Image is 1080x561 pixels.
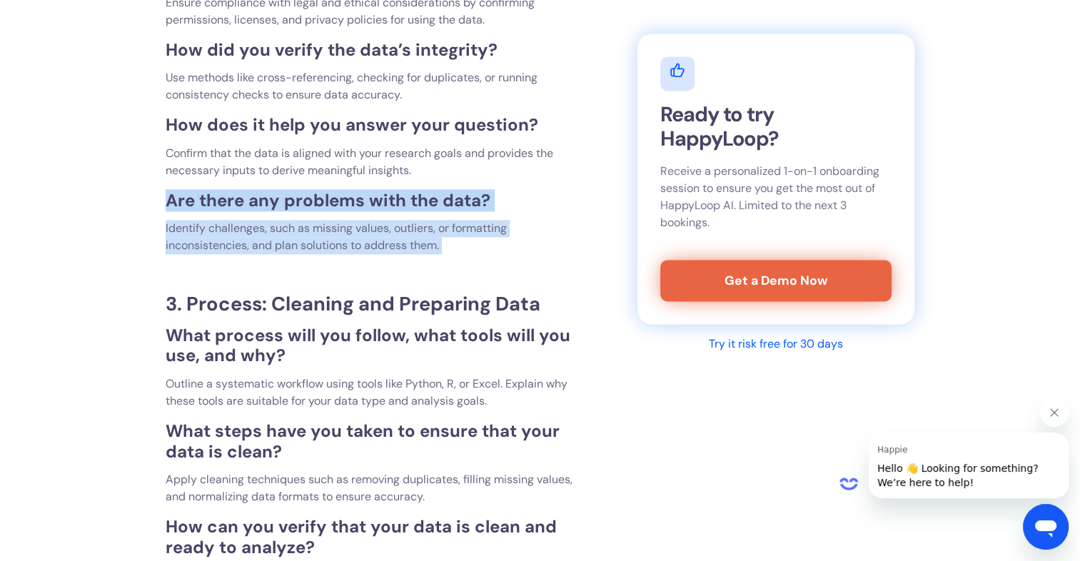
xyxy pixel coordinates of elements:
iframe: Message from Happie [869,433,1069,498]
p: Identify challenges, such as missing values, outliers, or formatting inconsistencies, and plan so... [166,220,580,254]
div: Try it risk free for 30 days [709,336,843,353]
strong: What process will you follow, what tools will you use, and why? [166,324,570,367]
strong: How did you verify the data’s integrity? [166,39,498,61]
div: Happie says "Hello 👋 Looking for something? We’re here to help!". Open messaging window to contin... [834,398,1069,498]
strong: What steps have you taken to ensure that your data is clean? [166,420,560,463]
p: Outline a systematic workflow using tools like Python, R, or Excel. Explain why these tools are s... [166,375,580,410]
strong: How can you verify that your data is clean and ready to analyze? [166,515,557,558]
p: Use methods like cross-referencing, checking for duplicates, or running consistency checks to ens... [166,69,580,103]
strong: How does it help you answer your question? [166,113,538,136]
iframe: Button to launch messaging window [1023,504,1069,550]
iframe: Close message from Happie [1040,398,1069,427]
p: ‍ [166,266,580,283]
iframe: no content [834,470,863,498]
h2: Ready to try HappyLoop? [660,102,891,151]
a: Get a Demo Now [660,260,891,301]
p: Receive a personalized 1-on-1 onboarding session to ensure you get the most out of HappyLoop AI. ... [660,163,891,231]
strong: Are there any problems with the data? [166,189,490,211]
p: Apply cleaning techniques such as removing duplicates, filling missing values, and normalizing da... [166,471,580,505]
p: Confirm that the data is aligned with your research goals and provides the necessary inputs to de... [166,145,580,179]
strong: 3. Process: Cleaning and Preparing Data [166,291,540,316]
